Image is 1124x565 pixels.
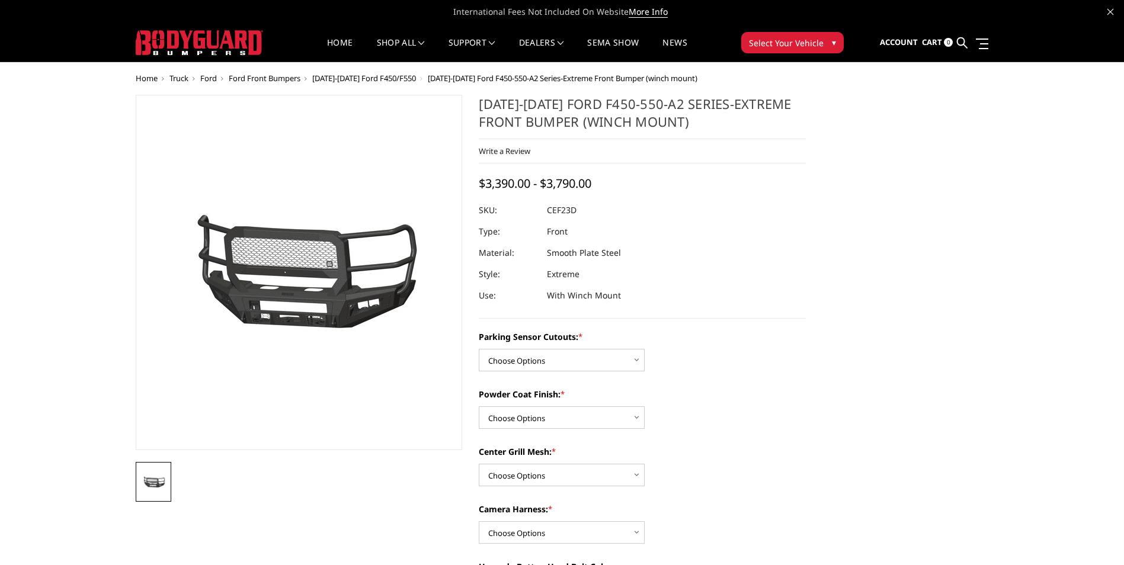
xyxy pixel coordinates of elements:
[428,73,697,84] span: [DATE]-[DATE] Ford F450-550-A2 Series-Extreme Front Bumper (winch mount)
[479,330,806,343] label: Parking Sensor Cutouts:
[547,221,568,242] dd: Front
[169,73,188,84] a: Truck
[136,30,263,55] img: BODYGUARD BUMPERS
[880,37,918,47] span: Account
[449,38,495,62] a: Support
[519,38,564,62] a: Dealers
[629,6,668,18] a: More Info
[479,264,538,285] dt: Style:
[479,175,591,191] span: $3,390.00 - $3,790.00
[479,242,538,264] dt: Material:
[479,445,806,458] label: Center Grill Mesh:
[312,73,416,84] a: [DATE]-[DATE] Ford F450/F550
[229,73,300,84] a: Ford Front Bumpers
[479,221,538,242] dt: Type:
[479,146,530,156] a: Write a Review
[922,27,953,59] a: Cart 0
[136,95,463,450] a: 2023-2025 Ford F450-550-A2 Series-Extreme Front Bumper (winch mount)
[741,32,844,53] button: Select Your Vehicle
[547,264,579,285] dd: Extreme
[922,37,942,47] span: Cart
[479,388,806,400] label: Powder Coat Finish:
[139,476,168,489] img: 2023-2025 Ford F450-550-A2 Series-Extreme Front Bumper (winch mount)
[587,38,639,62] a: SEMA Show
[327,38,353,62] a: Home
[944,38,953,47] span: 0
[662,38,687,62] a: News
[136,73,158,84] a: Home
[832,36,836,49] span: ▾
[880,27,918,59] a: Account
[479,95,806,139] h1: [DATE]-[DATE] Ford F450-550-A2 Series-Extreme Front Bumper (winch mount)
[479,200,538,221] dt: SKU:
[547,242,621,264] dd: Smooth Plate Steel
[377,38,425,62] a: shop all
[749,37,824,49] span: Select Your Vehicle
[547,285,621,306] dd: With Winch Mount
[200,73,217,84] a: Ford
[547,200,577,221] dd: CEF23D
[479,503,806,515] label: Camera Harness:
[479,285,538,306] dt: Use:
